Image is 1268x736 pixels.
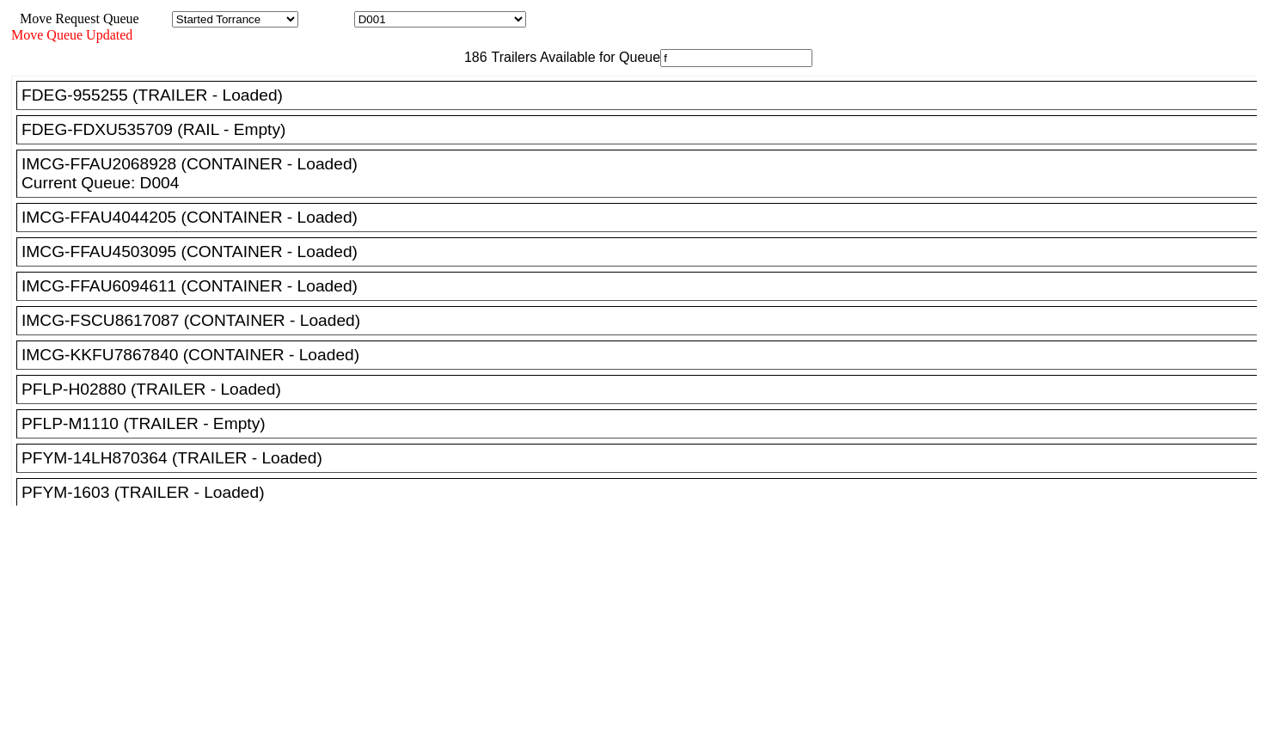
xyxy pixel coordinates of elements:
div: IMCG-FSCU8617087 (CONTAINER - Loaded) [21,311,1267,330]
div: IMCG-FFAU2068928 (CONTAINER - Loaded) [21,155,1267,174]
div: IMCG-FFAU4503095 (CONTAINER - Loaded) [21,242,1267,261]
div: PFYM-1603 (TRAILER - Loaded) [21,483,1267,502]
span: Area [142,11,168,26]
span: 186 [456,50,487,64]
input: Filter Available Trailers [660,49,812,67]
span: Trailers Available for Queue [487,50,661,64]
span: Location [302,11,351,26]
div: FDEG-955255 (TRAILER - Loaded) [21,86,1267,105]
div: IMCG-KKFU7867840 (CONTAINER - Loaded) [21,346,1267,365]
div: PFYM-14LH870364 (TRAILER - Loaded) [21,449,1267,468]
div: PFLP-H02880 (TRAILER - Loaded) [21,380,1267,399]
div: IMCG-FFAU4044205 (CONTAINER - Loaded) [21,208,1267,227]
div: IMCG-FFAU6094611 (CONTAINER - Loaded) [21,277,1267,296]
span: Move Request Queue [11,11,139,26]
div: PFLP-M1110 (TRAILER - Empty) [21,414,1267,433]
div: FDEG-FDXU535709 (RAIL - Empty) [21,120,1267,139]
span: Move Queue Updated [11,28,132,42]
